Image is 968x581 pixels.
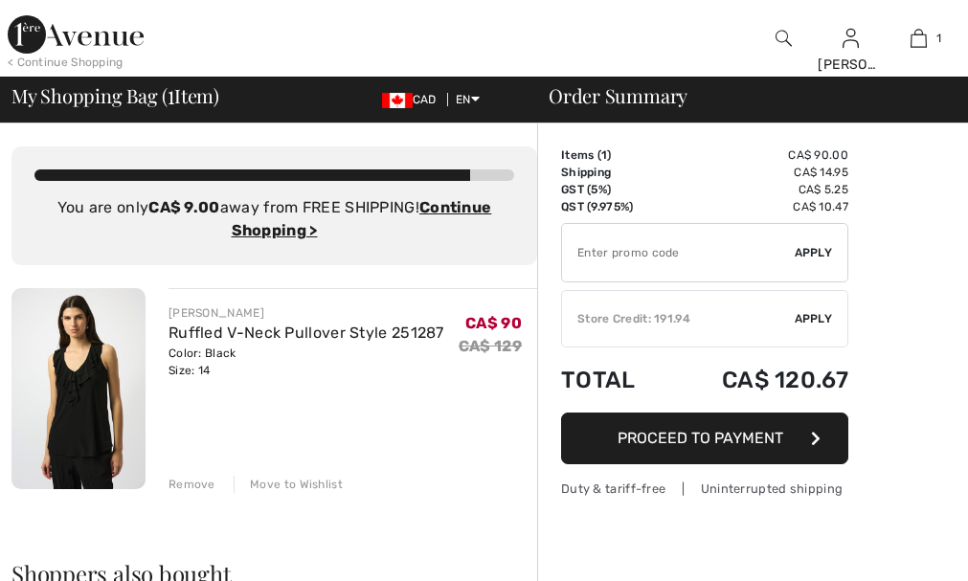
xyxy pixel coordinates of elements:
[562,224,795,281] input: Promo code
[936,30,941,47] span: 1
[843,27,859,50] img: My Info
[465,314,522,332] span: CA$ 90
[561,413,848,464] button: Proceed to Payment
[169,324,444,342] a: Ruffled V-Neck Pullover Style 251287
[667,198,848,215] td: CA$ 10.47
[456,93,480,106] span: EN
[561,480,848,498] div: Duty & tariff-free | Uninterrupted shipping
[169,304,444,322] div: [PERSON_NAME]
[886,27,952,50] a: 1
[667,347,848,413] td: CA$ 120.67
[8,15,144,54] img: 1ère Avenue
[667,164,848,181] td: CA$ 14.95
[561,181,667,198] td: GST (5%)
[11,86,219,105] span: My Shopping Bag ( Item)
[618,429,783,447] span: Proceed to Payment
[776,27,792,50] img: search the website
[526,86,957,105] div: Order Summary
[561,164,667,181] td: Shipping
[561,347,667,413] td: Total
[795,310,833,327] span: Apply
[561,146,667,164] td: Items ( )
[234,476,343,493] div: Move to Wishlist
[169,476,215,493] div: Remove
[169,345,444,379] div: Color: Black Size: 14
[34,196,514,242] div: You are only away from FREE SHIPPING!
[795,244,833,261] span: Apply
[8,54,124,71] div: < Continue Shopping
[382,93,413,108] img: Canadian Dollar
[601,148,607,162] span: 1
[818,55,884,75] div: [PERSON_NAME]
[459,337,522,355] s: CA$ 129
[148,198,219,216] strong: CA$ 9.00
[168,81,174,106] span: 1
[667,146,848,164] td: CA$ 90.00
[911,27,927,50] img: My Bag
[11,288,146,489] img: Ruffled V-Neck Pullover Style 251287
[843,29,859,47] a: Sign In
[562,310,795,327] div: Store Credit: 191.94
[382,93,444,106] span: CAD
[667,181,848,198] td: CA$ 5.25
[561,198,667,215] td: QST (9.975%)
